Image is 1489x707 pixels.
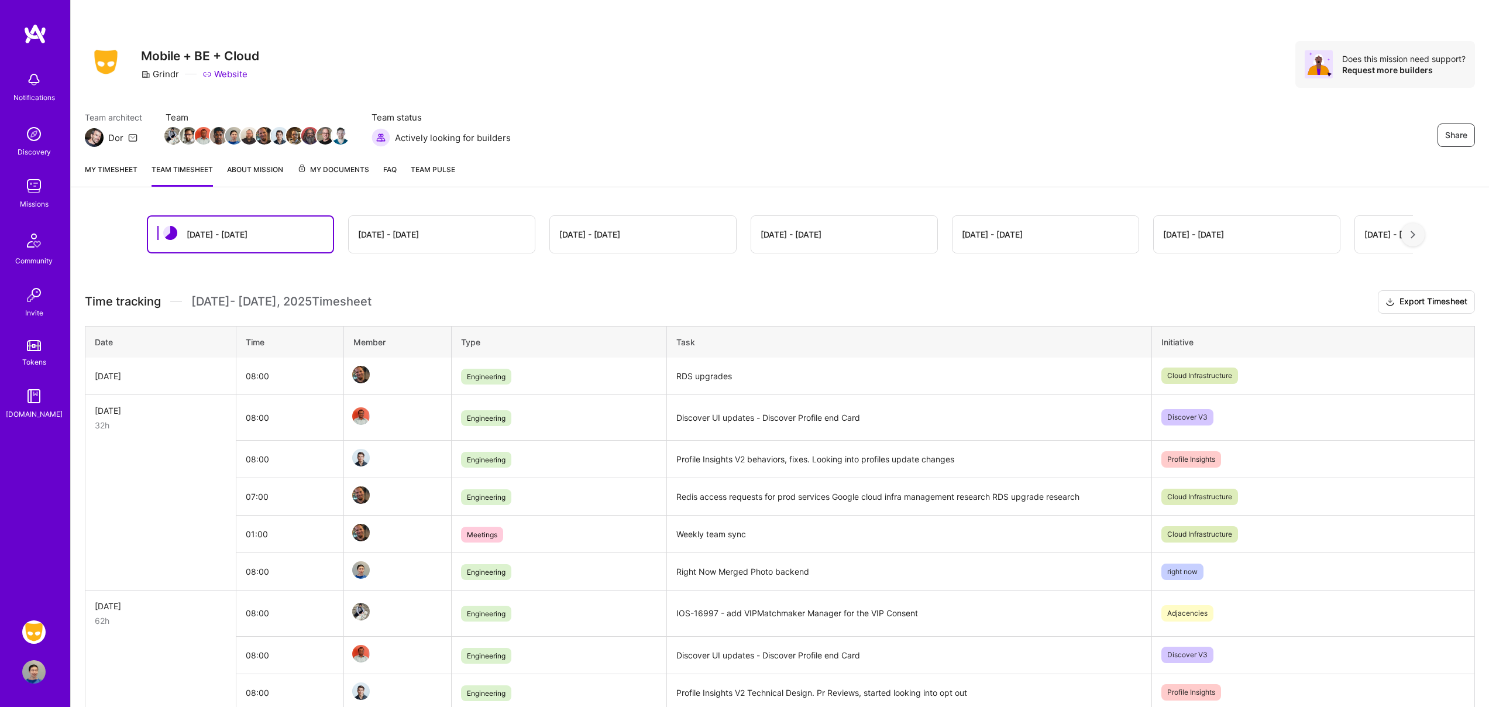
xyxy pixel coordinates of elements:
[461,489,511,505] span: Engineering
[1305,50,1333,78] img: Avatar
[667,394,1151,441] td: Discover UI updates - Discover Profile end Card
[302,126,318,146] a: Team Member Avatar
[761,228,821,241] div: [DATE] - [DATE]
[1342,64,1466,75] div: Request more builders
[22,174,46,198] img: teamwork
[22,68,46,91] img: bell
[22,122,46,146] img: discovery
[227,163,283,187] a: About Mission
[236,516,343,553] td: 01:00
[667,326,1151,358] th: Task
[353,523,369,543] a: Team Member Avatar
[210,127,228,145] img: Team Member Avatar
[352,407,370,425] img: Team Member Avatar
[108,132,123,144] div: Dor
[352,366,370,383] img: Team Member Avatar
[128,133,137,142] i: icon Mail
[353,644,369,664] a: Team Member Avatar
[1378,290,1475,314] button: Export Timesheet
[667,441,1151,478] td: Profile Insights V2 behaviors, fixes. Looking into profiles update changes
[242,126,257,146] a: Team Member Avatar
[451,326,666,358] th: Type
[461,685,511,701] span: Engineering
[318,126,333,146] a: Team Member Avatar
[240,127,258,145] img: Team Member Avatar
[22,385,46,408] img: guide book
[353,448,369,468] a: Team Member Avatar
[95,404,226,417] div: [DATE]
[226,126,242,146] a: Team Member Avatar
[1161,409,1213,425] span: Discover V3
[383,163,397,187] a: FAQ
[85,46,127,78] img: Company Logo
[411,163,455,187] a: Team Pulse
[95,600,226,612] div: [DATE]
[353,406,369,426] a: Team Member Avatar
[559,228,620,241] div: [DATE] - [DATE]
[667,553,1151,591] td: Right Now Merged Photo backend
[297,163,369,187] a: My Documents
[353,485,369,505] a: Team Member Avatar
[353,602,369,622] a: Team Member Avatar
[297,163,369,176] span: My Documents
[1364,228,1425,241] div: [DATE] - [DATE]
[196,126,211,146] a: Team Member Avatar
[22,356,46,368] div: Tokens
[1163,228,1224,241] div: [DATE] - [DATE]
[22,620,46,644] img: Grindr: Mobile + BE + Cloud
[152,163,213,187] a: Team timesheet
[352,561,370,579] img: Team Member Avatar
[236,326,343,358] th: Time
[411,165,455,174] span: Team Pulse
[236,553,343,591] td: 08:00
[667,636,1151,674] td: Discover UI updates - Discover Profile end Card
[85,163,137,187] a: My timesheet
[372,128,390,147] img: Actively looking for builders
[343,326,451,358] th: Member
[85,111,142,123] span: Team architect
[257,126,272,146] a: Team Member Avatar
[20,198,49,210] div: Missions
[18,146,51,158] div: Discovery
[85,294,161,309] span: Time tracking
[23,23,47,44] img: logo
[166,126,181,146] a: Team Member Avatar
[333,126,348,146] a: Team Member Avatar
[358,228,419,241] div: [DATE] - [DATE]
[461,452,511,468] span: Engineering
[20,226,48,255] img: Community
[19,660,49,684] a: User Avatar
[85,128,104,147] img: Team Architect
[236,394,343,441] td: 08:00
[15,255,53,267] div: Community
[352,682,370,700] img: Team Member Avatar
[141,70,150,79] i: icon CompanyGray
[372,111,511,123] span: Team status
[286,127,304,145] img: Team Member Avatar
[1161,564,1203,580] span: right now
[667,478,1151,516] td: Redis access requests for prod services Google cloud infra management research RDS upgrade research
[19,620,49,644] a: Grindr: Mobile + BE + Cloud
[211,126,226,146] a: Team Member Avatar
[353,681,369,701] a: Team Member Avatar
[353,560,369,580] a: Team Member Avatar
[461,369,511,385] span: Engineering
[141,49,259,63] h3: Mobile + BE + Cloud
[962,228,1023,241] div: [DATE] - [DATE]
[287,126,302,146] a: Team Member Avatar
[6,408,63,420] div: [DOMAIN_NAME]
[164,127,182,145] img: Team Member Avatar
[461,410,511,426] span: Engineering
[461,527,503,543] span: Meetings
[271,127,288,145] img: Team Member Avatar
[1161,368,1238,384] span: Cloud Infrastructure
[1438,123,1475,147] button: Share
[1445,129,1467,141] span: Share
[461,606,511,622] span: Engineering
[1385,296,1395,308] i: icon Download
[85,326,236,358] th: Date
[25,307,43,319] div: Invite
[301,127,319,145] img: Team Member Avatar
[195,127,212,145] img: Team Member Avatar
[353,365,369,385] a: Team Member Avatar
